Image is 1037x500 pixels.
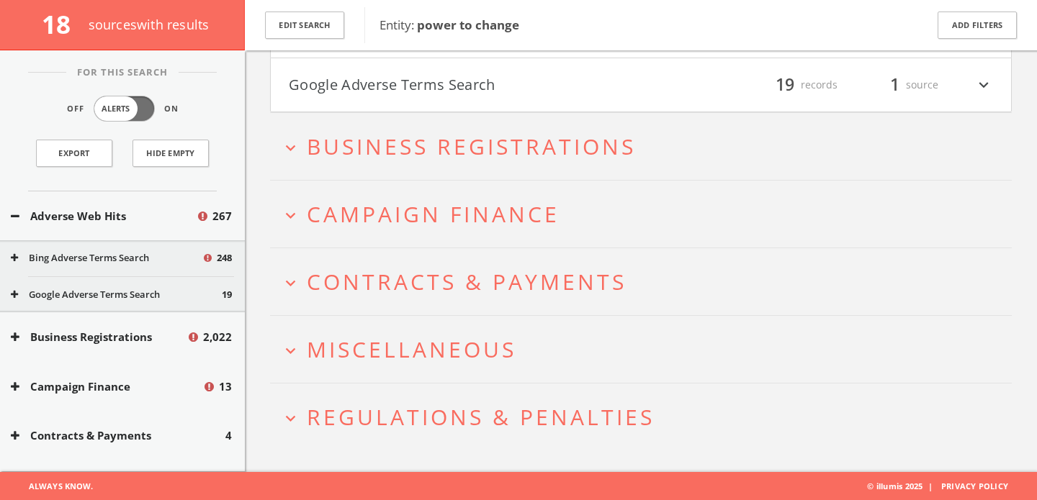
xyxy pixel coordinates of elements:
button: Hide Empty [133,140,209,167]
button: expand_moreCampaign Finance [281,202,1012,226]
span: 1 [884,72,906,97]
span: 248 [217,251,232,265]
i: expand_more [281,138,300,158]
a: Export [36,140,112,167]
button: expand_moreRegulations & Penalties [281,405,1012,429]
button: Edit Search [265,12,344,40]
button: Google Adverse Terms Search [11,288,222,302]
b: power to change [417,17,519,33]
span: 4 [225,427,232,444]
span: 13 [219,378,232,395]
i: expand_more [974,73,993,97]
span: | [922,481,938,491]
button: expand_moreContracts & Payments [281,270,1012,294]
i: expand_more [281,409,300,428]
div: source [852,73,938,97]
span: 18 [42,7,83,41]
button: Business Registrations [11,329,187,345]
span: Off [67,103,84,115]
div: records [751,73,838,97]
span: Business Registrations [307,132,636,161]
span: Miscellaneous [307,335,516,364]
span: For This Search [66,65,179,80]
button: expand_moreMiscellaneous [281,337,1012,361]
button: Adverse Web Hits [11,208,196,224]
button: Campaign Finance [11,378,202,395]
span: 2,022 [203,329,232,345]
span: Campaign Finance [307,199,560,229]
i: expand_more [281,206,300,225]
button: expand_moreBusiness Registrations [281,135,1012,158]
button: Contracts & Payments [11,427,225,444]
span: 267 [212,208,232,224]
i: expand_more [281,341,300,360]
i: expand_more [281,273,300,293]
span: Regulations & Penalties [307,402,655,432]
span: 19 [769,72,801,97]
span: 19 [222,288,232,302]
span: Contracts & Payments [307,267,627,296]
span: Entity: [380,17,519,33]
button: Bing Adverse Terms Search [11,251,202,265]
span: source s with results [89,16,210,33]
button: Google Adverse Terms Search [289,73,641,97]
button: Add Filters [938,12,1017,40]
span: On [164,103,179,115]
a: Privacy Policy [941,481,1008,491]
